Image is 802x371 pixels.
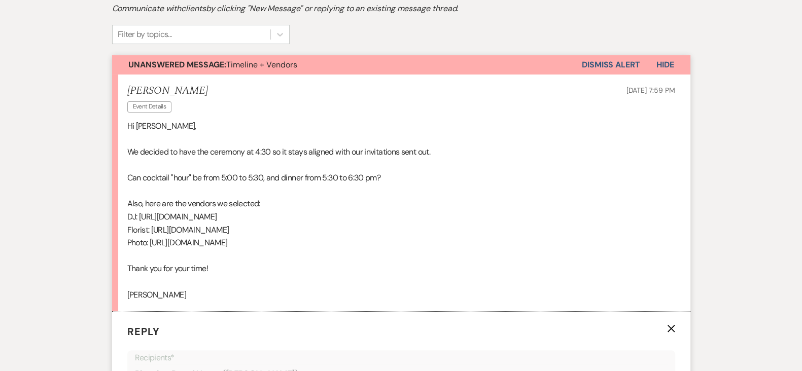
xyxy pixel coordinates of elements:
div: Filter by topics... [118,28,172,41]
strong: Unanswered Message: [128,59,226,70]
span: Timeline + Vendors [128,59,297,70]
span: [DATE] 7:59 PM [626,86,675,95]
h5: [PERSON_NAME] [127,85,208,97]
p: Florist: [URL][DOMAIN_NAME] [127,224,675,237]
span: Hide [656,59,674,70]
span: Event Details [127,101,172,112]
p: Can cocktail "hour" be from 5:00 to 5:30, and dinner from 5:30 to 6:30 pm? [127,171,675,184]
p: Also, here are the vendors we selected: [127,197,675,210]
p: Recipients* [135,351,668,364]
p: Thank you for your time! [127,262,675,275]
span: Reply [127,325,160,338]
h2: Communicate with clients by clicking "New Message" or replying to an existing message thread. [112,3,690,15]
p: Hi [PERSON_NAME], [127,120,675,133]
button: Unanswered Message:Timeline + Vendors [112,55,582,75]
p: Photo: [URL][DOMAIN_NAME] [127,236,675,249]
p: DJ: [URL][DOMAIN_NAME] [127,210,675,224]
p: [PERSON_NAME] [127,288,675,302]
button: Hide [640,55,690,75]
p: We decided to have the ceremony at 4:30 so it stays aligned with our invitations sent out. [127,145,675,159]
button: Dismiss Alert [582,55,640,75]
